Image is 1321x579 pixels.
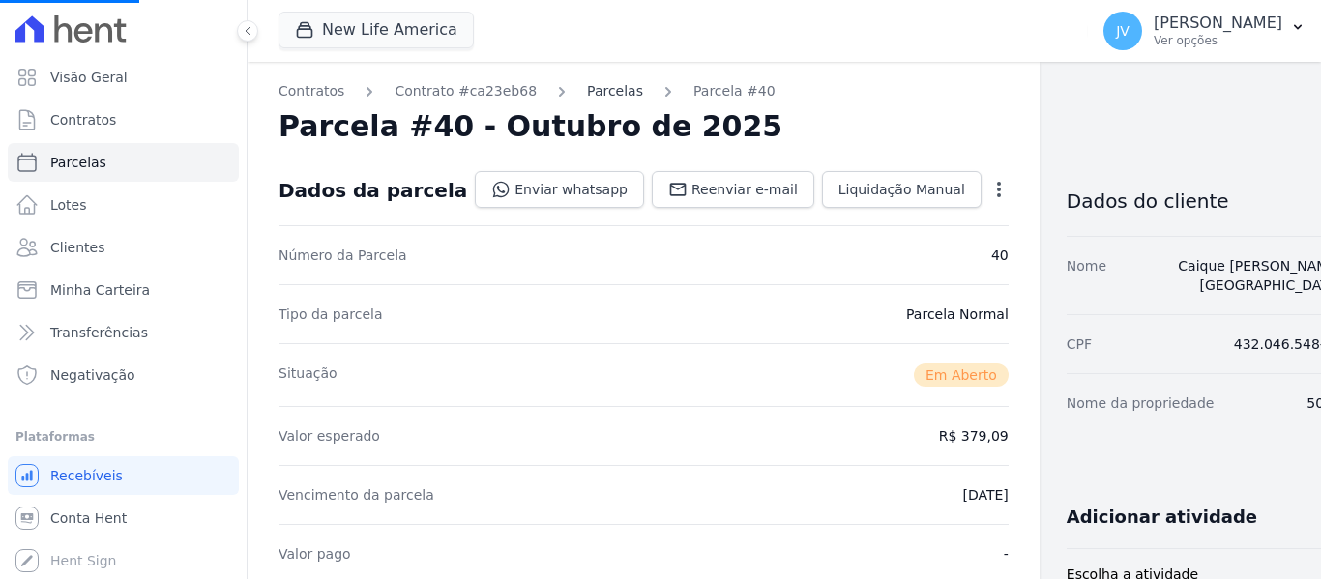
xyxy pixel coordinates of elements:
[8,313,239,352] a: Transferências
[50,68,128,87] span: Visão Geral
[279,179,467,202] div: Dados da parcela
[962,485,1008,505] dd: [DATE]
[691,180,798,199] span: Reenviar e-mail
[8,186,239,224] a: Lotes
[8,101,239,139] a: Contratos
[50,238,104,257] span: Clientes
[914,363,1009,387] span: Em Aberto
[838,180,965,199] span: Liquidação Manual
[8,456,239,495] a: Recebíveis
[50,508,127,528] span: Conta Hent
[991,246,1009,265] dd: 40
[1067,256,1106,295] dt: Nome
[50,365,135,385] span: Negativação
[8,499,239,537] a: Conta Hent
[279,485,434,505] dt: Vencimento da parcela
[8,356,239,394] a: Negativação
[50,280,150,300] span: Minha Carteira
[279,81,344,101] a: Contratos
[1004,544,1009,564] dd: -
[279,81,1009,101] nav: Breadcrumb
[50,195,87,215] span: Lotes
[1116,24,1130,38] span: JV
[475,171,644,208] a: Enviar whatsapp
[587,81,643,101] a: Parcelas
[8,143,239,182] a: Parcelas
[1088,4,1321,58] button: JV [PERSON_NAME] Ver opções
[8,228,239,267] a: Clientes
[279,304,383,324] dt: Tipo da parcela
[50,110,116,130] span: Contratos
[279,246,407,265] dt: Número da Parcela
[279,544,351,564] dt: Valor pago
[939,426,1009,446] dd: R$ 379,09
[279,426,380,446] dt: Valor esperado
[1067,506,1257,529] h3: Adicionar atividade
[8,58,239,97] a: Visão Geral
[279,363,338,387] dt: Situação
[279,12,474,48] button: New Life America
[15,425,231,449] div: Plataformas
[652,171,814,208] a: Reenviar e-mail
[906,304,1009,324] dd: Parcela Normal
[50,466,123,485] span: Recebíveis
[1067,334,1092,354] dt: CPF
[822,171,982,208] a: Liquidação Manual
[1067,393,1215,413] dt: Nome da propriedade
[50,153,106,172] span: Parcelas
[1154,14,1282,33] p: [PERSON_NAME]
[395,81,537,101] a: Contrato #ca23eb68
[693,81,776,101] a: Parcela #40
[279,109,782,144] h2: Parcela #40 - Outubro de 2025
[8,271,239,309] a: Minha Carteira
[50,323,148,342] span: Transferências
[1154,33,1282,48] p: Ver opções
